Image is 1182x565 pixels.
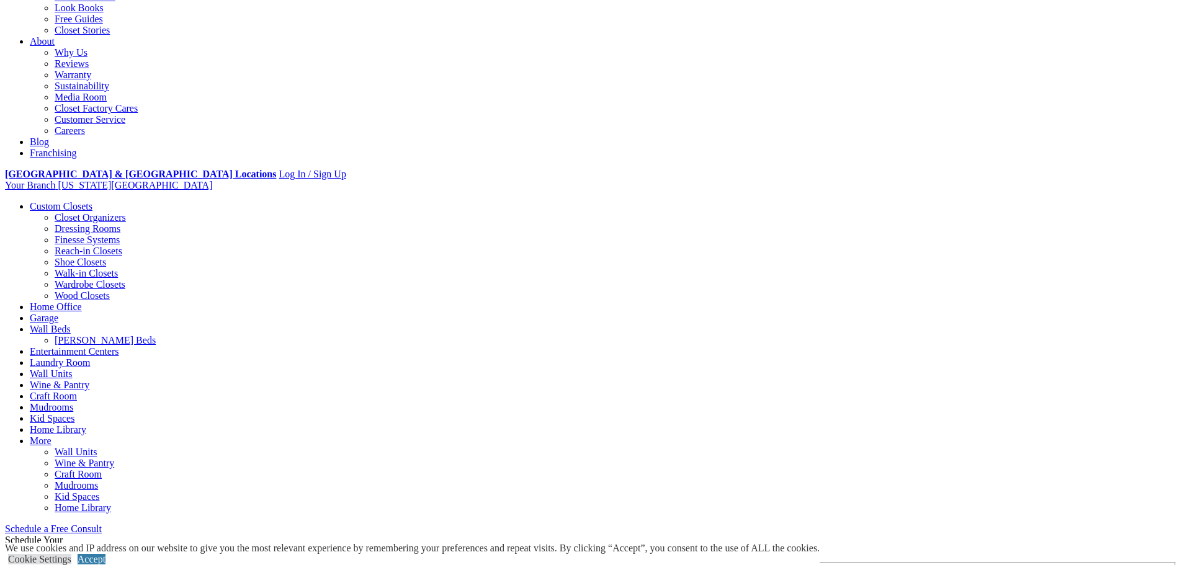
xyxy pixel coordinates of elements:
[55,268,118,278] a: Walk-in Closets
[55,491,99,502] a: Kid Spaces
[30,136,49,147] a: Blog
[55,447,97,457] a: Wall Units
[8,554,71,564] a: Cookie Settings
[30,368,72,379] a: Wall Units
[55,223,120,234] a: Dressing Rooms
[55,25,110,35] a: Closet Stories
[55,47,87,58] a: Why Us
[55,81,109,91] a: Sustainability
[30,435,51,446] a: More menu text will display only on big screen
[5,169,276,179] a: [GEOGRAPHIC_DATA] & [GEOGRAPHIC_DATA] Locations
[30,413,74,424] a: Kid Spaces
[5,180,212,190] a: Your Branch [US_STATE][GEOGRAPHIC_DATA]
[5,523,102,534] a: Schedule a Free Consult (opens a dropdown menu)
[30,424,86,435] a: Home Library
[55,469,102,479] a: Craft Room
[55,279,125,290] a: Wardrobe Closets
[30,346,119,357] a: Entertainment Centers
[30,301,82,312] a: Home Office
[30,324,71,334] a: Wall Beds
[55,58,89,69] a: Reviews
[55,125,85,136] a: Careers
[55,114,125,125] a: Customer Service
[55,502,111,513] a: Home Library
[55,290,110,301] a: Wood Closets
[55,14,103,24] a: Free Guides
[30,402,73,412] a: Mudrooms
[55,69,91,80] a: Warranty
[279,169,346,179] a: Log In / Sign Up
[55,458,114,468] a: Wine & Pantry
[55,103,138,113] a: Closet Factory Cares
[30,357,90,368] a: Laundry Room
[30,380,89,390] a: Wine & Pantry
[30,201,92,211] a: Custom Closets
[55,234,120,245] a: Finesse Systems
[58,180,212,190] span: [US_STATE][GEOGRAPHIC_DATA]
[55,212,126,223] a: Closet Organizers
[55,335,156,345] a: [PERSON_NAME] Beds
[55,92,107,102] a: Media Room
[30,313,58,323] a: Garage
[55,480,98,491] a: Mudrooms
[5,180,55,190] span: Your Branch
[30,148,77,158] a: Franchising
[30,36,55,47] a: About
[55,246,122,256] a: Reach-in Closets
[55,257,106,267] a: Shoe Closets
[30,391,77,401] a: Craft Room
[78,554,105,564] a: Accept
[55,2,104,13] a: Look Books
[5,535,108,556] span: Schedule Your
[5,543,820,554] div: We use cookies and IP address on our website to give you the most relevant experience by remember...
